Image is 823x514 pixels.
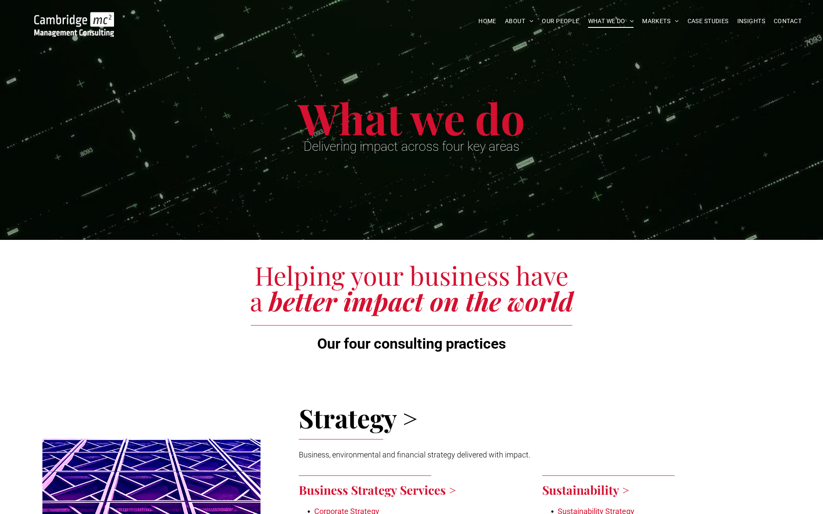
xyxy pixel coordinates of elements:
span: better impact on the world [269,284,574,318]
a: MARKETS [638,15,683,28]
span: Strategy > [299,400,418,435]
a: Business Strategy Services > [299,482,456,498]
span: Business, environmental and financial strategy delivered with impact. [299,450,530,459]
a: CASE STUDIES [683,15,733,28]
a: INSIGHTS [733,15,769,28]
a: HOME [474,15,501,28]
span: Delivering impact across four key areas [303,139,520,154]
span: Helping your business have a [250,258,569,318]
a: CONTACT [769,15,806,28]
span: Our four consulting practices [317,335,506,352]
span: What we do [298,89,525,146]
img: Go to Homepage [34,12,114,37]
a: OUR PEOPLE [538,15,583,28]
a: WHAT WE DO [584,15,638,28]
a: ABOUT [501,15,538,28]
a: Sustainability > [542,482,629,498]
